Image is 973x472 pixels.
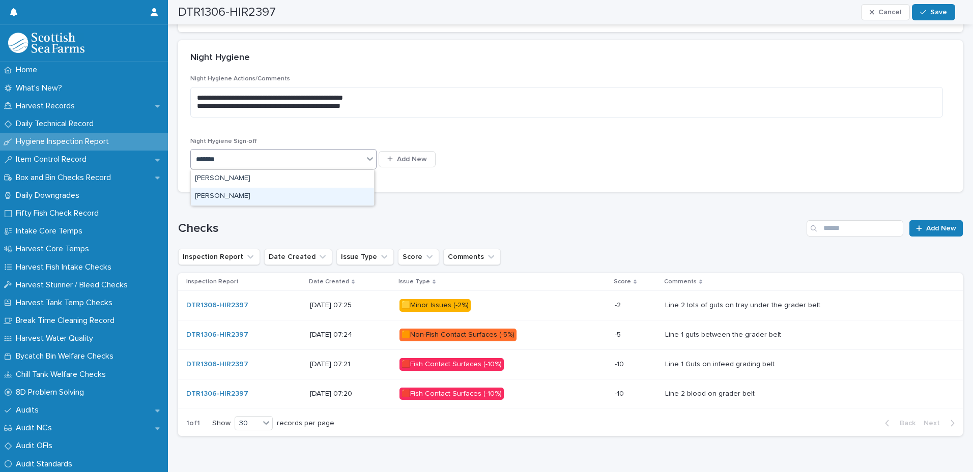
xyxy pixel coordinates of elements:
a: DTR1306-HIR2397 [186,301,248,310]
tr: DTR1306-HIR2397 [DATE] 07:20🟥Fish Contact Surfaces (-10%)-10-10 Line 2 blood on grader beltLine 2... [178,379,963,408]
p: [DATE] 07:21 [310,360,391,369]
p: Bycatch Bin Welfare Checks [12,351,122,361]
p: 8D Problem Solving [12,388,92,397]
p: Harvest Tank Temp Checks [12,298,121,308]
p: 1 of 1 [178,411,208,436]
h2: Night Hygiene [190,52,250,64]
p: [DATE] 07:24 [310,331,391,339]
tr: DTR1306-HIR2397 [DATE] 07:24🟧Non-Fish Contact Surfaces (-5%)-5-5 Line 1 guts between the grader b... [178,320,963,350]
a: DTR1306-HIR2397 [186,390,248,398]
p: Harvest Water Quality [12,334,101,343]
p: Line 1 guts between the grader belt [665,329,783,339]
h2: DTR1306-HIR2397 [178,5,276,20]
div: 🟧Non-Fish Contact Surfaces (-5%) [399,329,517,341]
span: Back [894,420,915,427]
button: Date Created [264,249,332,265]
p: Box and Bin Checks Record [12,173,119,183]
p: Line 2 blood on grader belt [665,388,757,398]
p: Harvest Fish Intake Checks [12,262,120,272]
p: Score [614,276,631,287]
div: 🟨Minor Issues (-2%) [399,299,471,312]
p: Comments [664,276,697,287]
span: Night Hygiene Actions/Comments [190,76,290,82]
h1: Checks [178,221,803,236]
span: Next [924,420,946,427]
span: Night Hygiene Sign-off [190,138,257,144]
p: records per page [277,419,334,428]
button: Inspection Report [178,249,260,265]
tr: DTR1306-HIR2397 [DATE] 07:21🟥Fish Contact Surfaces (-10%)-10-10 Line 1 Guts on infeed grading bel... [178,349,963,379]
img: mMrefqRFQpe26GRNOUkG [8,33,84,53]
p: Fifty Fish Check Record [12,209,107,218]
button: Comments [443,249,501,265]
p: Audit Standards [12,459,80,469]
p: Audits [12,405,47,415]
span: Save [930,9,947,16]
span: Cancel [878,9,901,16]
a: DTR1306-HIR2397 [186,360,248,369]
p: [DATE] 07:20 [310,390,391,398]
p: Show [212,419,231,428]
button: Next [920,419,963,428]
p: Intake Core Temps [12,226,91,236]
button: Back [877,419,920,428]
p: Break Time Cleaning Record [12,316,123,326]
p: Audit OFIs [12,441,61,451]
p: Item Control Record [12,155,95,164]
p: Chill Tank Welfare Checks [12,370,114,379]
span: Add New [397,156,427,163]
button: Issue Type [336,249,394,265]
a: DTR1306-HIR2397 [186,331,248,339]
p: -5 [615,329,623,339]
div: Matthew Fullerton [191,188,374,205]
button: Save [912,4,955,20]
button: Score [398,249,439,265]
p: Date Created [309,276,349,287]
p: Harvest Stunner / Bleed Checks [12,280,136,290]
p: Line 2 lots of guts on tray under the grader belt [665,299,822,310]
a: Add New [909,220,963,237]
p: Audit NCs [12,423,60,433]
div: 🟥Fish Contact Surfaces (-10%) [399,388,504,400]
p: Harvest Core Temps [12,244,97,254]
div: Joseph Fullerton [191,170,374,188]
div: 🟥Fish Contact Surfaces (-10%) [399,358,504,371]
p: What's New? [12,83,70,93]
p: Issue Type [398,276,430,287]
button: Add New [379,151,436,167]
tr: DTR1306-HIR2397 [DATE] 07:25🟨Minor Issues (-2%)-2-2 Line 2 lots of guts on tray under the grader ... [178,291,963,320]
p: -10 [615,388,626,398]
div: 30 [235,418,260,429]
p: Daily Technical Record [12,119,102,129]
p: Inspection Report [186,276,239,287]
p: Home [12,65,45,75]
p: Harvest Records [12,101,83,111]
p: Daily Downgrades [12,191,88,200]
p: -10 [615,358,626,369]
p: -2 [615,299,623,310]
p: [DATE] 07:25 [310,301,391,310]
span: Add New [926,225,956,232]
button: Cancel [861,4,910,20]
p: Line 1 Guts on infeed grading belt [665,358,777,369]
p: Hygiene Inspection Report [12,137,117,146]
input: Search [807,220,903,237]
